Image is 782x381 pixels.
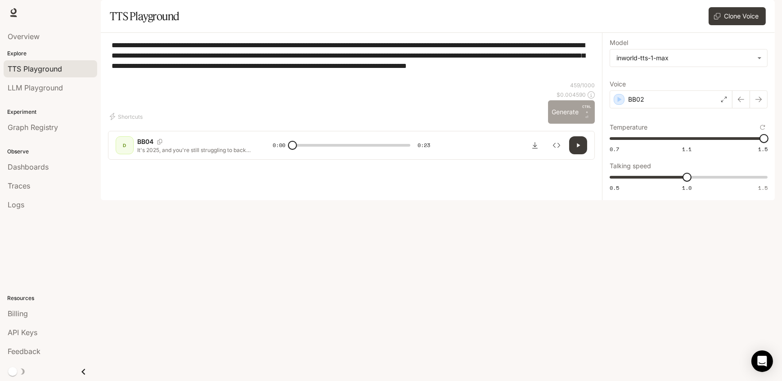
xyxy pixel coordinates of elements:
p: Temperature [610,124,647,130]
button: Download audio [526,136,544,154]
button: GenerateCTRL +⏎ [548,100,595,124]
button: Copy Voice ID [153,139,166,144]
span: 0.5 [610,184,619,192]
p: ⏎ [582,104,591,120]
span: 1.5 [758,184,768,192]
span: 1.1 [682,145,692,153]
p: $ 0.004590 [557,91,586,99]
span: 1.5 [758,145,768,153]
p: 459 / 1000 [570,81,595,89]
div: inworld-tts-1-max [610,49,767,67]
div: D [117,138,132,152]
p: CTRL + [582,104,591,115]
p: Model [610,40,628,46]
button: Inspect [548,136,566,154]
button: Shortcuts [108,109,146,124]
span: 0.7 [610,145,619,153]
h1: TTS Playground [110,7,180,25]
div: Open Intercom Messenger [751,350,773,372]
p: Voice [610,81,626,87]
span: 0:23 [418,141,430,150]
p: BB02 [628,95,644,104]
p: BB04 [137,137,153,146]
p: It's 2025, and you're still struggling to back into a parking space? Go for it, bro! This wide re... [137,146,251,154]
span: 1.0 [682,184,692,192]
p: Talking speed [610,163,651,169]
button: Reset to default [758,122,768,132]
span: 0:00 [273,141,285,150]
div: inworld-tts-1-max [616,54,753,63]
button: Clone Voice [709,7,766,25]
